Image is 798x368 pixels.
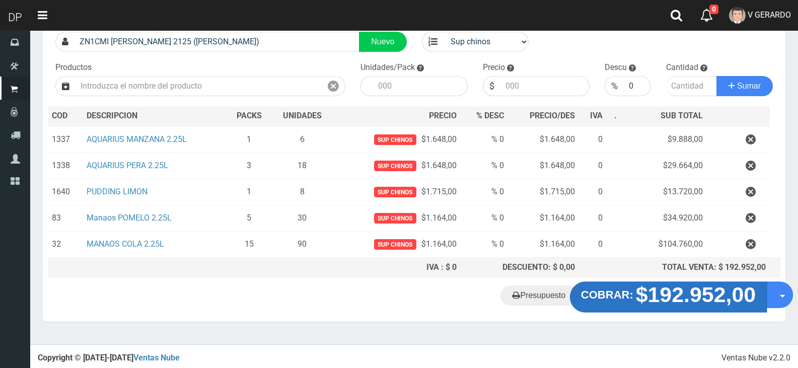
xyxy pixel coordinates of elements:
strong: $192.952,00 [636,283,756,307]
th: COD [48,106,83,126]
td: 8 [271,179,334,205]
td: $34.920,00 [621,205,707,231]
td: $1.164,00 [333,231,460,257]
td: 0 [579,231,607,257]
td: 0 [579,153,607,179]
a: Manaos POMELO 2.25L [87,213,172,223]
label: Precio [483,62,505,73]
td: 1640 [48,179,83,205]
td: 1338 [48,153,83,179]
td: 0 [579,205,607,231]
td: $13.720,00 [621,179,707,205]
th: DES [83,106,227,126]
td: 83 [48,205,83,231]
td: 3 [227,153,271,179]
td: $9.888,00 [621,126,707,153]
span: PRECIO/DES [530,111,575,120]
a: AQUARIUS PERA 2.25L [87,161,168,170]
span: 0 [709,5,718,14]
input: 000 [373,76,468,96]
td: 30 [271,205,334,231]
span: CRIPCION [101,111,137,120]
input: Introduzca el nombre del producto [76,76,322,96]
td: % 0 [461,153,509,179]
td: 6 [271,126,334,153]
span: PRECIO [429,110,457,122]
th: UNIDADES [271,106,334,126]
td: 0 [579,179,607,205]
td: 1337 [48,126,83,153]
input: 000 [500,76,590,96]
td: 32 [48,231,83,257]
div: IVA : $ 0 [275,262,457,273]
td: 15 [227,231,271,257]
span: Sup chinos [374,187,416,197]
td: $1.715,00 [333,179,460,205]
a: Nuevo [359,32,406,52]
label: Unidades/Pack [360,62,415,73]
input: Cantidad [666,76,717,96]
a: PUDDING LIMON [87,187,148,196]
td: % 0 [461,231,509,257]
td: $1.648,00 [333,126,460,153]
td: $1.648,00 [508,126,579,153]
td: $29.664,00 [621,153,707,179]
td: % 0 [461,179,509,205]
span: Sup chinos [374,161,416,171]
strong: COBRAR: [581,289,633,301]
div: % [605,76,624,96]
input: Consumidor Final [75,32,359,52]
span: . [614,111,617,120]
td: 1 [227,179,271,205]
span: SUB TOTAL [661,110,703,122]
strong: Copyright © [DATE]-[DATE] [38,353,180,362]
td: $104.760,00 [621,231,707,257]
div: Ventas Nube v2.2.0 [721,352,790,364]
th: PACKS [227,106,271,126]
a: Presupuesto [500,285,577,306]
span: % DESC [476,111,504,120]
div: DESCUENTO: $ 0,00 [465,262,575,273]
td: $1.164,00 [508,205,579,231]
td: $1.648,00 [508,153,579,179]
td: $1.164,00 [508,231,579,257]
td: % 0 [461,126,509,153]
td: 0 [579,126,607,153]
input: 000 [624,76,650,96]
td: 90 [271,231,334,257]
td: % 0 [461,205,509,231]
span: Sup chinos [374,134,416,145]
td: $1.648,00 [333,153,460,179]
span: IVA [590,111,603,120]
div: $ [483,76,500,96]
img: User Image [729,7,746,24]
label: Cantidad [666,62,698,73]
button: COBRAR: $192.952,00 [570,282,767,313]
a: Ventas Nube [133,353,180,362]
a: AQUARIUS MANZANA 2.25L [87,134,187,144]
span: Sup chinos [374,213,416,224]
span: V GERARDO [748,10,791,20]
span: Sup chinos [374,239,416,250]
a: MANAOS COLA 2.25L [87,239,164,249]
div: TOTAL VENTA: $ 192.952,00 [625,262,766,273]
label: Productos [55,62,92,73]
button: Sumar [716,76,773,96]
td: 18 [271,153,334,179]
span: Sumar [737,82,761,90]
td: 1 [227,126,271,153]
label: Descu [605,62,627,73]
td: $1.715,00 [508,179,579,205]
td: $1.164,00 [333,205,460,231]
td: 5 [227,205,271,231]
